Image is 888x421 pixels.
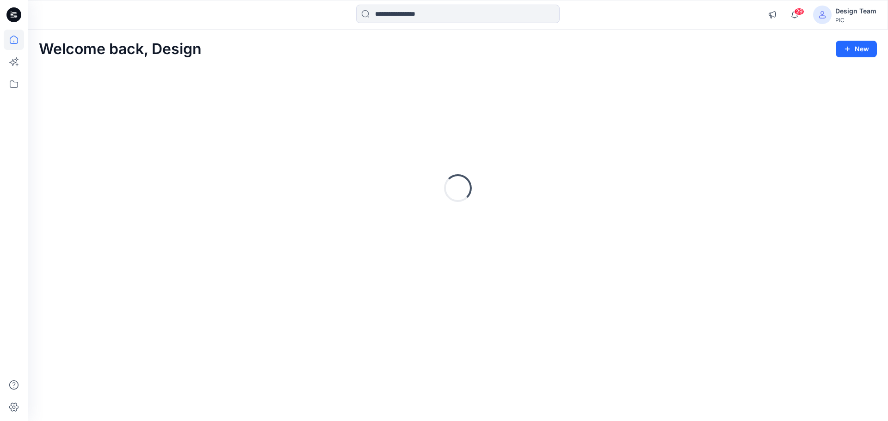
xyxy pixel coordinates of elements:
[39,41,202,58] h2: Welcome back, Design
[794,8,804,15] span: 29
[819,11,826,18] svg: avatar
[836,41,877,57] button: New
[835,17,876,24] div: PIC
[835,6,876,17] div: Design Team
